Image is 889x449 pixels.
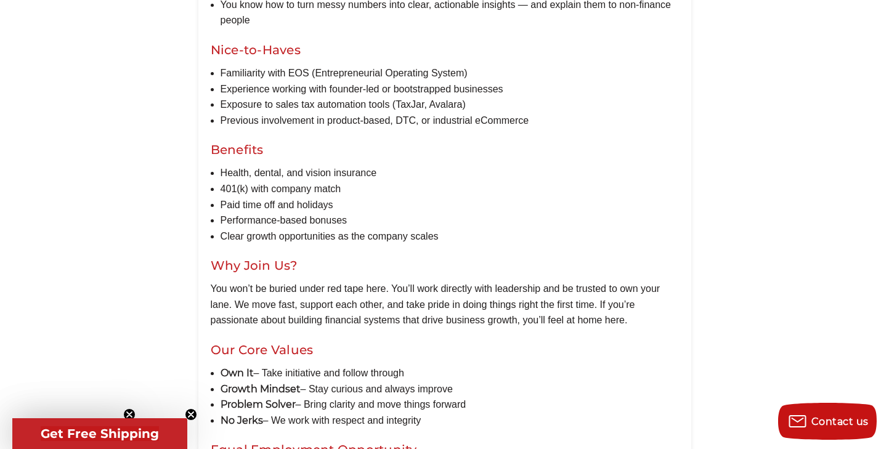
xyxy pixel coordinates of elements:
li: – Stay curious and always improve [221,381,679,397]
button: Close teaser [185,408,197,421]
li: Clear growth opportunities as the company scales [221,229,679,245]
div: Get Free ShippingClose teaser [12,418,187,449]
li: – We work with respect and integrity [221,413,679,429]
strong: No Jerks [221,415,263,426]
strong: Growth Mindset [221,383,301,395]
li: Exposure to sales tax automation tools (TaxJar, Avalara) [221,97,679,113]
li: Health, dental, and vision insurance [221,165,679,181]
li: Paid time off and holidays [221,197,679,213]
strong: Problem Solver [221,398,296,410]
li: Experience working with founder-led or bootstrapped businesses [221,81,679,97]
p: You won’t be buried under red tape here. You’ll work directly with leadership and be trusted to o... [211,281,679,328]
li: – Take initiative and follow through [221,365,679,381]
h2: Nice-to-Haves [211,41,679,59]
button: Contact us [778,403,877,440]
h2: Benefits [211,140,679,159]
li: Familiarity with EOS (Entrepreneurial Operating System) [221,65,679,81]
span: Contact us [811,416,869,427]
h2: Why Join Us? [211,256,679,275]
span: Get Free Shipping [41,426,159,441]
strong: Own It [221,367,254,379]
button: Close teaser [123,408,136,421]
li: 401(k) with company match [221,181,679,197]
li: Previous involvement in product-based, DTC, or industrial eCommerce [221,113,679,129]
li: Performance-based bonuses [221,212,679,229]
h2: Our Core Values [211,341,679,359]
li: – Bring clarity and move things forward [221,397,679,413]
